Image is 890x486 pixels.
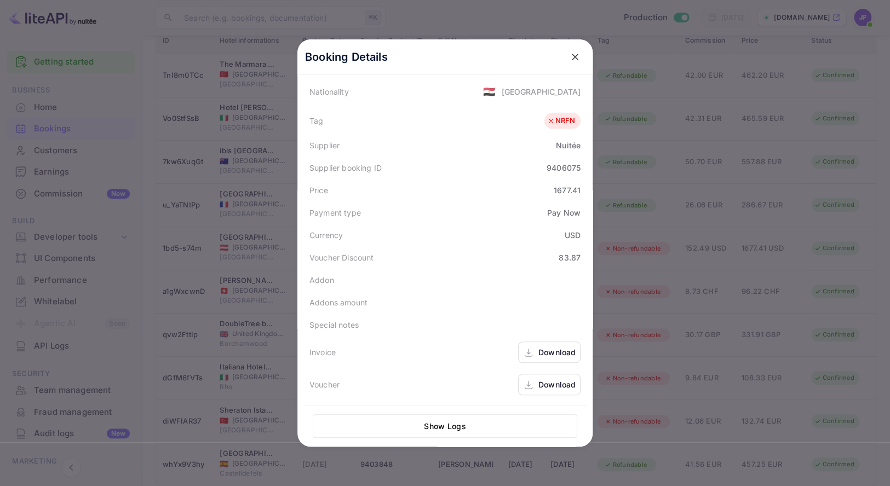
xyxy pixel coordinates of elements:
div: USD [565,229,581,241]
div: Addons amount [309,297,368,308]
div: Addon [309,274,334,286]
p: Booking Details [305,49,388,65]
div: Currency [309,229,343,241]
div: Download [538,346,576,358]
div: NRFN [547,115,575,126]
div: Supplier booking ID [309,162,382,173]
div: Voucher Discount [309,252,374,263]
div: Pay Now [547,207,581,218]
div: Supplier [309,140,340,151]
div: 9406075 [547,162,581,173]
div: [GEOGRAPHIC_DATA] [501,86,581,97]
div: Nationality [309,86,349,97]
button: close [565,47,585,67]
div: Price [309,184,328,196]
div: Special notes [309,319,359,331]
div: Nuitée [556,140,581,151]
div: 1677.41 [554,184,581,196]
div: Tag [309,115,323,126]
button: Show Logs [313,414,577,438]
div: Invoice [309,346,336,358]
span: United States [483,82,496,101]
div: Voucher [309,379,340,390]
div: Download [538,379,576,390]
div: 83.87 [559,252,581,263]
div: Payment type [309,207,361,218]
